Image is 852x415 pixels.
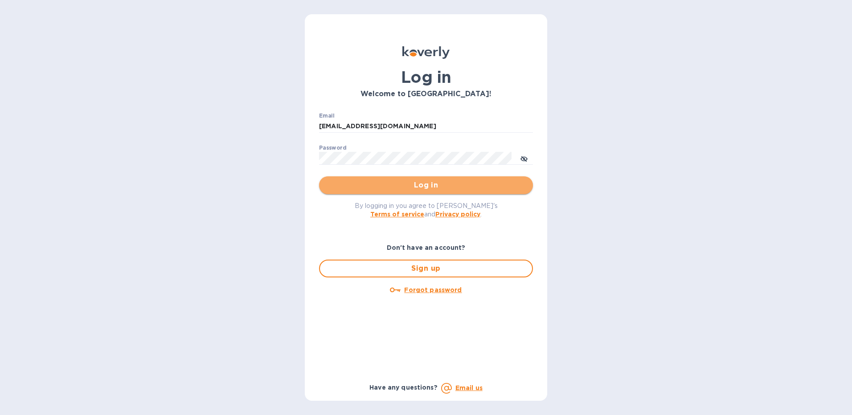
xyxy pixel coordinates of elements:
[370,211,424,218] a: Terms of service
[319,176,533,194] button: Log in
[404,286,462,293] u: Forgot password
[515,149,533,167] button: toggle password visibility
[319,68,533,86] h1: Log in
[455,384,483,391] a: Email us
[319,260,533,277] button: Sign up
[319,90,533,98] h3: Welcome to [GEOGRAPHIC_DATA]!
[402,46,450,59] img: Koverly
[435,211,480,218] a: Privacy policy
[327,263,525,274] span: Sign up
[387,244,466,251] b: Don't have an account?
[369,384,438,391] b: Have any questions?
[355,202,498,218] span: By logging in you agree to [PERSON_NAME]'s and .
[326,180,526,191] span: Log in
[319,145,346,151] label: Password
[319,113,335,118] label: Email
[319,120,533,133] input: Enter email address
